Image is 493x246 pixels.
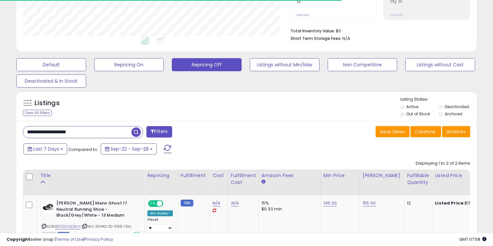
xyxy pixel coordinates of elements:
[405,58,475,71] button: Listings without Cost
[33,146,59,152] span: Last 7 Days
[411,126,441,137] button: Columns
[342,35,350,41] span: N/A
[297,13,309,17] small: Prev: N/A
[147,218,173,232] div: Preset:
[400,96,477,103] p: Listing States:
[7,236,30,242] strong: Copyright
[328,58,397,71] button: Non Competitive
[101,143,157,155] button: Sep-22 - Sep-28
[42,200,55,213] img: 31X9RfNtccL._SL40_.jpg
[445,111,462,117] label: Archived
[445,104,469,109] label: Deactivated
[261,200,316,206] div: 15%
[7,237,113,243] div: seller snap | |
[415,128,435,135] span: Columns
[261,179,265,185] small: Amazon Fees.
[213,172,225,179] div: Cost
[213,200,220,206] a: N/A
[40,172,142,179] div: Title
[407,200,427,206] div: 12
[146,126,172,138] button: Filters
[58,232,69,238] span: FBM
[181,172,207,179] div: Fulfillment
[35,99,60,108] h5: Listings
[261,172,318,179] div: Amazon Fees
[42,232,57,238] span: All listings currently available for purchase on Amazon
[442,126,470,137] button: Actions
[406,111,430,117] label: Out of Stock
[172,58,242,71] button: Repricing Off
[291,28,335,34] b: Total Inventory Value:
[111,146,149,152] span: Sep-22 - Sep-28
[68,146,98,153] span: Compared to:
[407,172,429,186] div: Fulfillable Quantity
[147,172,175,179] div: Repricing
[435,172,491,179] div: Listed Price
[162,201,173,206] span: OFF
[82,224,131,229] span: | SKU: 110442-1D-090-13m
[323,172,357,179] div: Min Price
[416,160,470,167] div: Displaying 1 to 2 of 2 items
[231,200,239,206] a: N/A
[291,26,465,34] li: $0
[459,236,486,242] span: 2025-10-6 07:58 GMT
[261,206,316,212] div: $0.30 min
[55,224,81,229] a: B0DDFLQQWH
[94,58,164,71] button: Repricing On
[23,143,67,155] button: Last 7 Days
[406,104,418,109] label: Active
[56,236,83,242] a: Terms of Use
[23,110,52,116] div: Clear All Filters
[56,200,136,220] b: [PERSON_NAME] Mens Ghost 17 Neutral Running Shoe - Black/Grey/White - 13 Medium
[435,200,465,206] b: Listed Price:
[435,200,489,206] div: $150.00
[390,13,403,17] small: Prev: N/A
[16,74,86,88] button: Deactivated & In Stock
[147,210,173,216] div: Win BuyBox *
[181,200,193,206] small: FBM
[363,200,376,206] a: 155.00
[363,172,401,179] div: [PERSON_NAME]
[16,58,86,71] button: Default
[376,126,410,137] button: Save View
[291,36,341,41] b: Short Term Storage Fees:
[250,58,320,71] button: Listings without Min/Max
[149,201,157,206] span: ON
[231,172,256,186] div: Fulfillment Cost
[323,200,337,206] a: 145.00
[84,236,113,242] a: Privacy Policy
